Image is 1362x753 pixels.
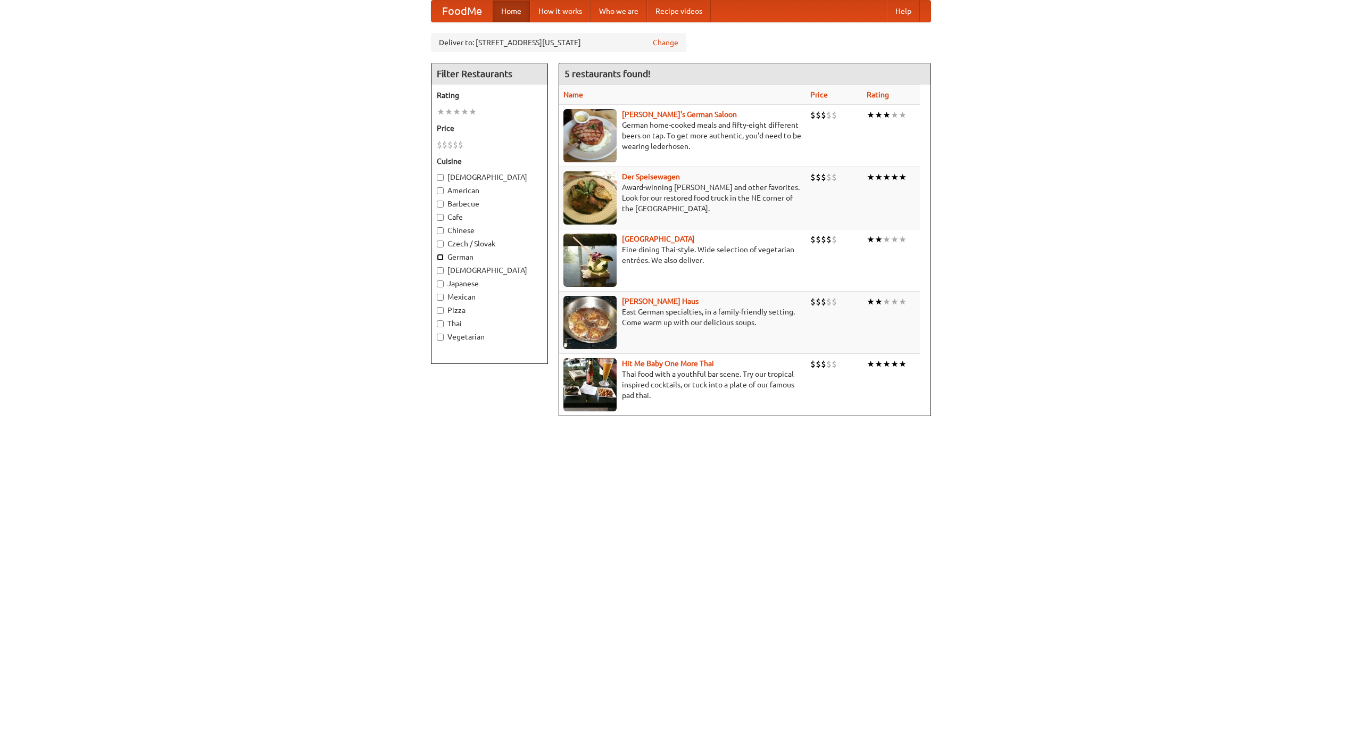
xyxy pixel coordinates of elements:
li: $ [832,171,837,183]
input: American [437,187,444,194]
li: $ [816,234,821,245]
div: Deliver to: [STREET_ADDRESS][US_STATE] [431,33,686,52]
li: ★ [469,106,477,118]
li: ★ [875,109,883,121]
li: $ [832,109,837,121]
li: $ [821,171,826,183]
a: [PERSON_NAME] Haus [622,297,699,305]
img: speisewagen.jpg [563,171,617,225]
h5: Rating [437,90,542,101]
li: $ [810,358,816,370]
label: Vegetarian [437,332,542,342]
label: Pizza [437,305,542,316]
li: $ [810,296,816,308]
a: Rating [867,90,889,99]
input: [DEMOGRAPHIC_DATA] [437,267,444,274]
a: Change [653,37,678,48]
li: $ [821,234,826,245]
label: Czech / Slovak [437,238,542,249]
li: ★ [875,171,883,183]
li: ★ [891,234,899,245]
a: Hit Me Baby One More Thai [622,359,714,368]
img: babythai.jpg [563,358,617,411]
li: ★ [883,234,891,245]
li: ★ [875,358,883,370]
input: Mexican [437,294,444,301]
input: Thai [437,320,444,327]
a: Name [563,90,583,99]
li: $ [442,139,447,151]
li: ★ [883,109,891,121]
li: $ [821,109,826,121]
input: Cafe [437,214,444,221]
li: $ [453,139,458,151]
input: Pizza [437,307,444,314]
label: Thai [437,318,542,329]
li: ★ [875,234,883,245]
li: $ [826,109,832,121]
li: $ [810,171,816,183]
li: $ [832,296,837,308]
p: German home-cooked meals and fifty-eight different beers on tap. To get more authentic, you'd nee... [563,120,802,152]
input: Vegetarian [437,334,444,341]
li: $ [832,234,837,245]
a: [GEOGRAPHIC_DATA] [622,235,695,243]
a: How it works [530,1,591,22]
h4: Filter Restaurants [431,63,547,85]
li: $ [816,296,821,308]
p: Fine dining Thai-style. Wide selection of vegetarian entrées. We also deliver. [563,244,802,266]
ng-pluralize: 5 restaurants found! [564,69,651,79]
li: ★ [445,106,453,118]
li: ★ [867,358,875,370]
img: satay.jpg [563,234,617,287]
li: $ [826,296,832,308]
li: $ [832,358,837,370]
li: ★ [867,296,875,308]
li: ★ [899,358,907,370]
label: Chinese [437,225,542,236]
li: $ [816,171,821,183]
li: ★ [875,296,883,308]
li: ★ [437,106,445,118]
input: Czech / Slovak [437,241,444,247]
li: ★ [899,234,907,245]
p: East German specialties, in a family-friendly setting. Come warm up with our delicious soups. [563,307,802,328]
label: Barbecue [437,198,542,209]
label: [DEMOGRAPHIC_DATA] [437,172,542,183]
li: ★ [891,296,899,308]
li: ★ [899,109,907,121]
li: $ [821,358,826,370]
label: Mexican [437,292,542,302]
a: Who we are [591,1,647,22]
img: esthers.jpg [563,109,617,162]
li: ★ [461,106,469,118]
a: Recipe videos [647,1,711,22]
input: [DEMOGRAPHIC_DATA] [437,174,444,181]
li: $ [458,139,463,151]
li: $ [437,139,442,151]
label: American [437,185,542,196]
p: Award-winning [PERSON_NAME] and other favorites. Look for our restored food truck in the NE corne... [563,182,802,214]
h5: Price [437,123,542,134]
a: Help [887,1,920,22]
h5: Cuisine [437,156,542,167]
input: Barbecue [437,201,444,208]
li: ★ [867,109,875,121]
a: Der Speisewagen [622,172,680,181]
li: $ [821,296,826,308]
li: ★ [891,109,899,121]
li: ★ [899,171,907,183]
li: ★ [891,171,899,183]
a: [PERSON_NAME]'s German Saloon [622,110,737,119]
label: Cafe [437,212,542,222]
p: Thai food with a youthful bar scene. Try our tropical inspired cocktails, or tuck into a plate of... [563,369,802,401]
li: $ [810,109,816,121]
li: $ [826,358,832,370]
li: $ [816,358,821,370]
label: German [437,252,542,262]
a: Price [810,90,828,99]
